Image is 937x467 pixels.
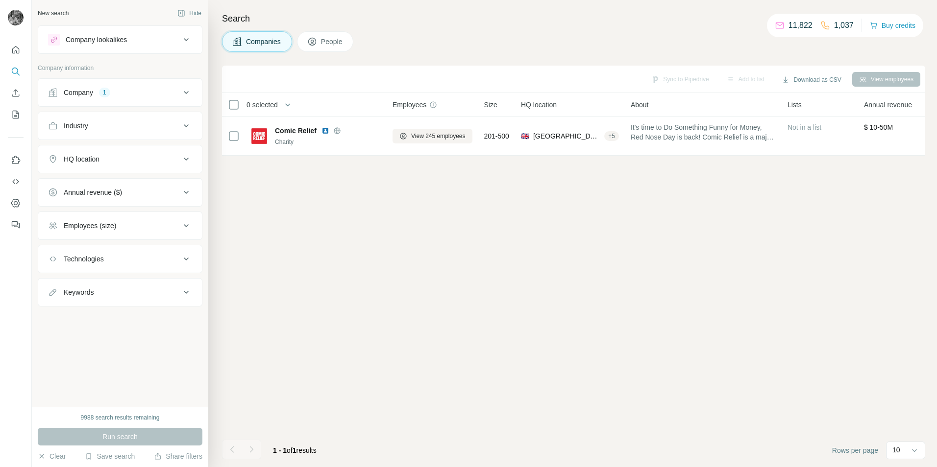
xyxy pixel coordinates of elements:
span: HQ location [521,100,557,110]
button: Use Surfe on LinkedIn [8,151,24,169]
div: Annual revenue ($) [64,187,122,197]
button: Clear [38,451,66,461]
button: Company lookalikes [38,28,202,51]
span: View 245 employees [411,132,466,140]
div: New search [38,9,69,18]
img: LinkedIn logo [321,127,329,135]
button: Share filters [154,451,202,461]
div: + 5 [604,132,619,140]
div: 9988 search results remaining [81,413,160,422]
img: Avatar [8,10,24,25]
button: Search [8,63,24,80]
p: 11,822 [789,20,813,31]
span: of [287,446,293,454]
span: Annual revenue [864,100,912,110]
div: HQ location [64,154,99,164]
p: Company information [38,64,202,72]
span: Companies [246,37,282,47]
button: My lists [8,106,24,123]
button: HQ location [38,147,202,171]
span: People [321,37,344,47]
button: Hide [171,6,208,21]
button: Quick start [8,41,24,59]
span: 201-500 [484,131,509,141]
span: Size [484,100,497,110]
p: 1,037 [834,20,854,31]
span: Comic Relief [275,126,317,136]
button: Employees (size) [38,214,202,237]
button: Enrich CSV [8,84,24,102]
div: Keywords [64,287,94,297]
h4: Search [222,12,925,25]
span: Rows per page [832,445,878,455]
span: About [631,100,649,110]
button: Company1 [38,81,202,104]
div: Charity [275,138,381,146]
img: Logo of Comic Relief [251,128,267,144]
span: 🇬🇧 [521,131,529,141]
div: Technologies [64,254,104,264]
button: Industry [38,114,202,138]
button: Feedback [8,216,24,233]
span: 0 selected [247,100,278,110]
span: results [273,446,317,454]
button: Technologies [38,247,202,271]
button: Buy credits [870,19,915,32]
div: Employees (size) [64,221,116,231]
button: Download as CSV [775,72,848,87]
p: 10 [892,445,900,455]
button: Dashboard [8,194,24,212]
button: Save search [85,451,135,461]
div: 1 [99,88,110,97]
div: Industry [64,121,88,131]
span: 1 - 1 [273,446,287,454]
button: Use Surfe API [8,173,24,190]
div: Company lookalikes [66,35,127,45]
span: Employees [393,100,426,110]
span: Not in a list [788,123,821,131]
div: Company [64,88,93,97]
span: 1 [293,446,296,454]
button: Annual revenue ($) [38,181,202,204]
span: Lists [788,100,802,110]
button: View 245 employees [393,129,472,143]
button: Keywords [38,280,202,304]
span: It's time to Do Something Funny for Money, Red Nose Day is back! Comic Relief is a major charity ... [631,122,776,142]
span: [GEOGRAPHIC_DATA], [GEOGRAPHIC_DATA], [GEOGRAPHIC_DATA] [533,131,600,141]
span: $ 10-50M [864,123,893,131]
